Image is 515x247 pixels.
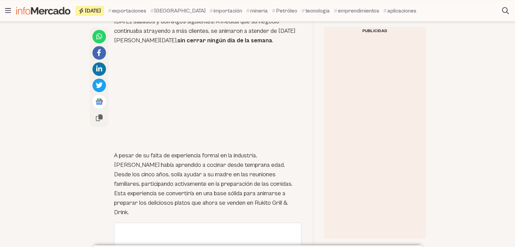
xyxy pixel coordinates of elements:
span: [GEOGRAPHIC_DATA] [154,7,206,15]
span: Petróleo [276,7,297,15]
iframe: Advertisement [114,51,302,145]
a: aplicaciones [383,7,416,15]
a: [GEOGRAPHIC_DATA] [150,7,206,15]
a: emprendimientos [334,7,379,15]
span: [DATE] [85,8,101,14]
span: exportaciones [112,7,146,15]
p: A pesar de su falta de experiencia formal en la industria, [PERSON_NAME] había aprendido a cocina... [114,151,302,217]
a: Petróleo [272,7,297,15]
span: aplicaciones [387,7,416,15]
img: Google News logo [95,97,103,106]
a: importación [210,7,242,15]
p: Motivados por esta acogida, decidieron ampliar sus horarios y abrir los [DATE], sábados y domingo... [114,7,302,45]
strong: sin cerrar ningún día de la semana [177,37,272,44]
div: Publicidad [324,27,426,35]
a: mineria [246,7,268,15]
a: tecnologia [301,7,330,15]
img: Infomercado Ecuador logo [16,7,70,15]
span: tecnologia [305,7,330,15]
span: mineria [250,7,268,15]
a: exportaciones [108,7,146,15]
span: emprendimientos [338,7,379,15]
iframe: Advertisement [324,35,426,238]
span: importación [214,7,242,15]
